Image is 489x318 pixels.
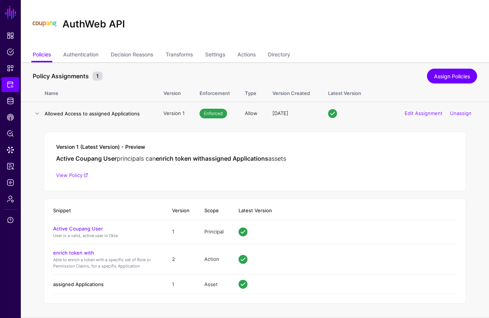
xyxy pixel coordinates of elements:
[1,61,19,76] a: Snippets
[237,102,265,125] td: Allow
[197,244,231,275] td: Action
[450,110,472,116] a: Unassign
[33,12,56,36] img: svg+xml;base64,PHN2ZyBpZD0iTG9nbyIgeG1sbnM9Imh0dHA6Ly93d3cudzMub3JnLzIwMDAvc3ZnIiB3aWR0aD0iMTIxLj...
[1,142,19,157] a: Data Lens
[1,77,19,92] a: Protected Systems
[7,195,14,203] span: Admin
[197,275,231,294] td: Asset
[31,72,91,81] span: Policy Assignments
[7,65,14,72] span: Snippets
[7,32,14,39] span: Dashboard
[265,82,321,102] th: Version Created
[165,244,197,275] td: 2
[56,144,454,150] h5: Version 1 (Latest Version) - Preview
[268,155,286,162] span: assets
[7,216,14,224] span: Support
[111,48,153,62] a: Decision Reasons
[166,48,193,62] a: Transforms
[53,281,104,287] a: assigned Applications
[165,220,197,244] td: 1
[4,4,17,21] a: SGNL
[53,257,157,269] p: Able to enrich a token with a specific set of Role or Permission Claims, for a specific Application
[7,130,14,137] span: Policy Lens
[62,18,125,30] h2: AuthWeb API
[117,155,156,162] span: principals can
[7,81,14,88] span: Protected Systems
[7,163,14,170] span: Access Reporting
[53,226,103,232] a: Active Coupang User
[237,82,265,102] th: Type
[7,48,14,56] span: Policies
[321,82,489,102] th: Latest Version
[272,110,288,116] span: [DATE]
[1,191,19,206] a: Admin
[7,114,14,121] span: CAEP Hub
[56,172,88,178] a: View Policy
[45,82,156,102] th: Name
[156,102,192,125] td: Version 1
[200,109,227,118] span: Enforced
[205,155,268,162] strong: assigned Applications
[1,159,19,174] a: Access Reporting
[231,202,457,220] th: Latest Version
[405,110,443,116] a: Edit Assignment
[7,179,14,186] span: Logs
[7,146,14,154] span: Data Lens
[93,72,103,81] small: 1
[197,220,231,244] td: Principal
[1,110,19,125] a: CAEP Hub
[1,28,19,43] a: Dashboard
[63,48,98,62] a: Authentication
[165,275,197,294] td: 1
[205,48,225,62] a: Settings
[197,202,231,220] th: Scope
[7,97,14,105] span: Identity Data Fabric
[156,82,192,102] th: Version
[268,48,290,62] a: Directory
[237,48,256,62] a: Actions
[53,250,94,256] a: enrich token with
[1,175,19,190] a: Logs
[427,69,477,83] a: Assign Policies
[53,202,165,220] th: Snippet
[1,45,19,59] a: Policies
[1,94,19,108] a: Identity Data Fabric
[33,48,51,62] a: Policies
[165,202,197,220] th: Version
[1,126,19,141] a: Policy Lens
[192,82,237,102] th: Enforcement
[45,110,149,117] h4: Allowed Access to assigned Applications
[56,155,117,162] strong: Active Coupang User
[156,155,205,162] strong: enrich token with
[53,233,157,239] p: User is a valid, active user in Okta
